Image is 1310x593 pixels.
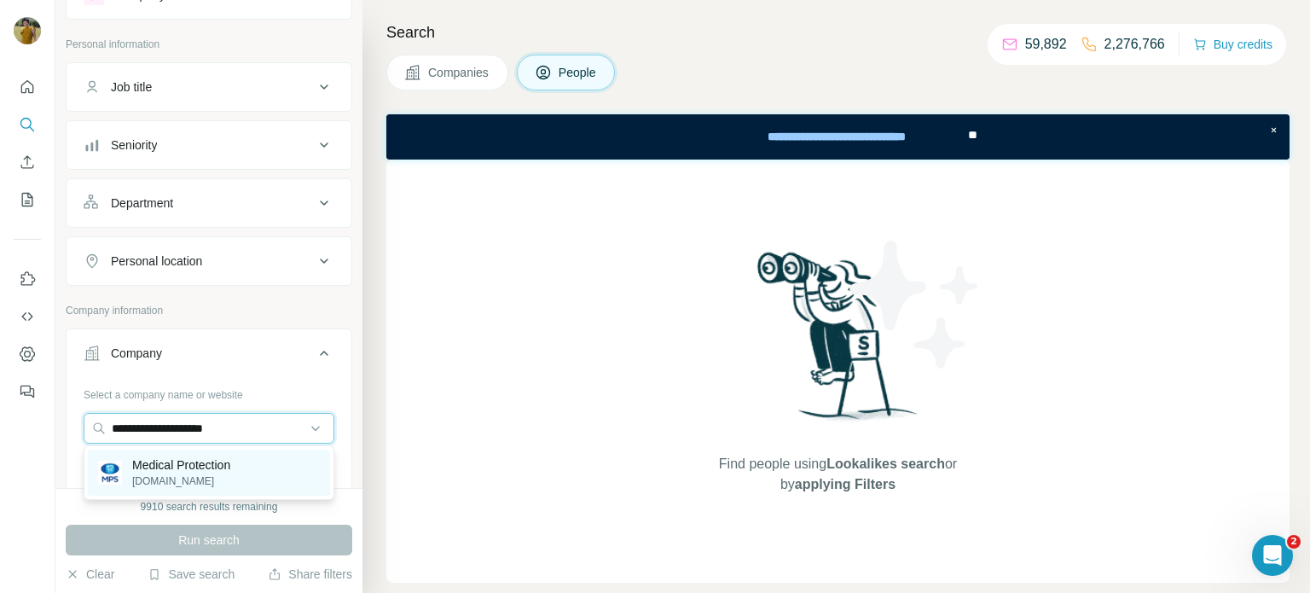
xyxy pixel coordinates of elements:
button: Search [14,109,41,140]
p: Company information [66,303,352,318]
p: [DOMAIN_NAME] [132,474,230,489]
button: Company [67,333,351,381]
span: applying Filters [795,477,896,491]
div: Seniority [111,137,157,154]
div: Select a company name or website [84,381,334,403]
button: Dashboard [14,339,41,369]
span: People [559,64,598,81]
p: 2,276,766 [1104,34,1165,55]
span: Find people using or by [701,454,974,495]
p: Personal information [66,37,352,52]
button: Department [67,183,351,224]
span: Lookalikes search [826,456,945,471]
button: Personal location [67,241,351,282]
span: Companies [428,64,490,81]
h4: Search [386,20,1290,44]
img: Surfe Illustration - Stars [838,228,992,381]
div: Job title [111,78,152,96]
p: Medical Protection [132,456,230,474]
button: Feedback [14,376,41,407]
button: Use Surfe on LinkedIn [14,264,41,294]
div: Company [111,345,162,362]
button: Enrich CSV [14,147,41,177]
button: Save search [148,566,235,583]
button: Share filters [268,566,352,583]
span: 2 [1287,535,1301,549]
img: Avatar [14,17,41,44]
div: Department [111,195,173,212]
div: 9910 search results remaining [141,499,278,515]
button: My lists [14,184,41,215]
div: Personal location [111,253,202,270]
img: Medical Protection [98,461,122,485]
button: Quick start [14,72,41,102]
img: Surfe Illustration - Woman searching with binoculars [750,247,927,438]
iframe: Intercom live chat [1252,535,1293,576]
button: Seniority [67,125,351,166]
button: Buy credits [1193,32,1272,56]
button: Use Surfe API [14,301,41,332]
button: Clear [66,566,114,583]
p: 59,892 [1025,34,1067,55]
iframe: Banner [386,114,1290,160]
button: Job title [67,67,351,108]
